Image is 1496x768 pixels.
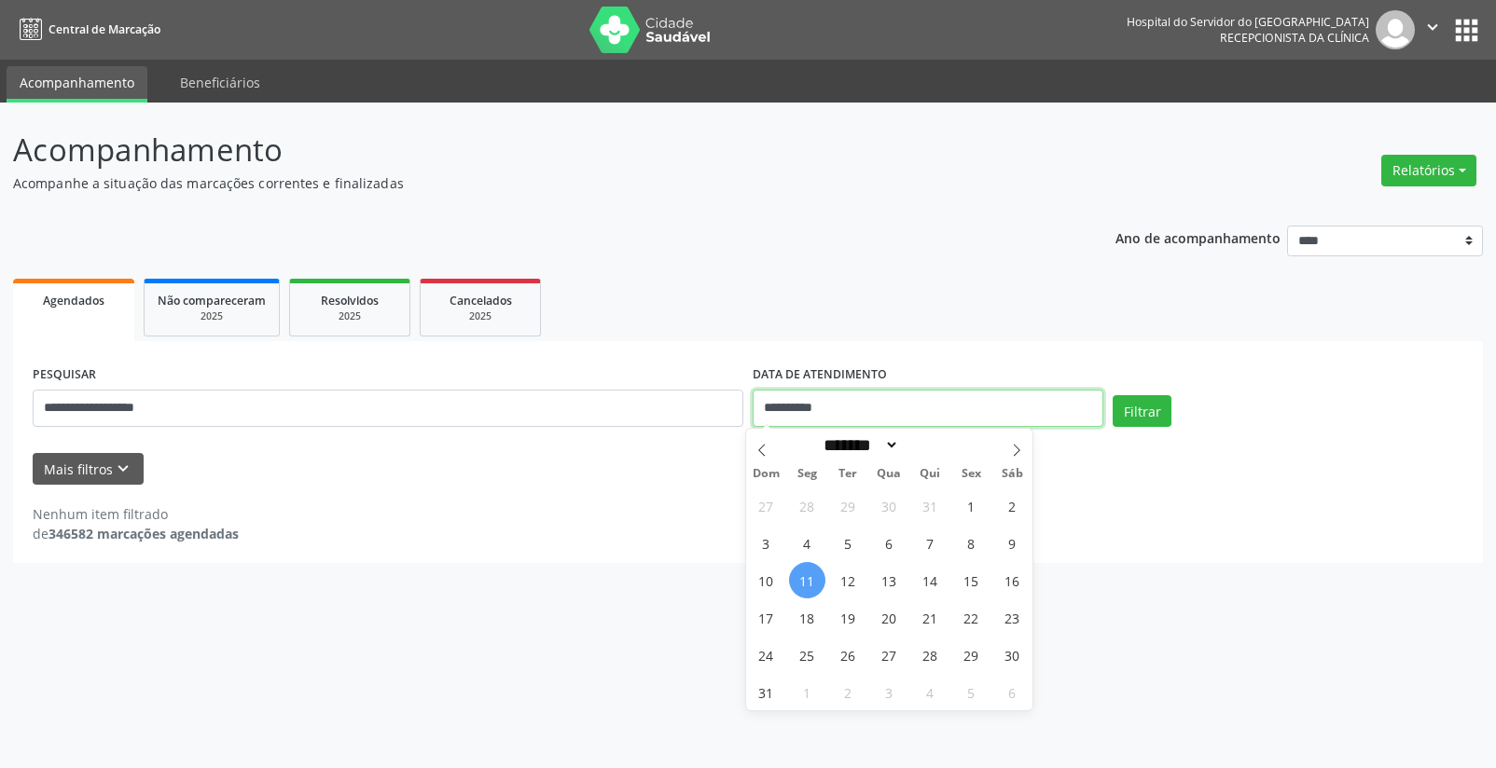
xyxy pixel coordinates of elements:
span: Dom [746,468,787,480]
span: Setembro 1, 2025 [789,674,825,710]
span: Agosto 23, 2025 [994,599,1031,636]
span: Setembro 6, 2025 [994,674,1031,710]
span: Agosto 7, 2025 [912,525,949,561]
img: img [1376,10,1415,49]
span: Setembro 3, 2025 [871,674,907,710]
span: Julho 31, 2025 [912,487,949,524]
span: Agosto 22, 2025 [953,599,990,636]
span: Não compareceram [158,293,266,309]
div: 2025 [158,309,266,323]
a: Central de Marcação [13,14,160,45]
span: Agosto 25, 2025 [789,637,825,673]
div: 2025 [434,309,527,323]
span: Central de Marcação [48,21,160,37]
span: Agosto 31, 2025 [748,674,784,710]
span: Agosto 17, 2025 [748,599,784,636]
span: Ter [827,468,868,480]
span: Agosto 16, 2025 [994,562,1031,598]
span: Sáb [991,468,1032,480]
span: Agosto 21, 2025 [912,599,949,636]
span: Agosto 12, 2025 [830,562,866,598]
span: Cancelados [450,293,512,309]
i:  [1422,17,1443,37]
span: Agosto 8, 2025 [953,525,990,561]
span: Agosto 6, 2025 [871,525,907,561]
i: keyboard_arrow_down [113,459,133,479]
span: Agosto 27, 2025 [871,637,907,673]
button: Filtrar [1113,395,1171,427]
span: Qua [868,468,909,480]
select: Month [818,435,900,455]
span: Agosto 29, 2025 [953,637,990,673]
span: Seg [786,468,827,480]
div: 2025 [303,309,396,323]
span: Agosto 28, 2025 [912,637,949,673]
span: Resolvidos [321,293,379,309]
span: Agosto 4, 2025 [789,525,825,561]
button: apps [1450,14,1483,47]
span: Agosto 24, 2025 [748,637,784,673]
input: Year [899,435,961,455]
span: Agosto 18, 2025 [789,599,825,636]
span: Agendados [43,293,104,309]
span: Agosto 11, 2025 [789,562,825,598]
a: Beneficiários [167,66,273,99]
span: Agosto 10, 2025 [748,562,784,598]
span: Sex [950,468,991,480]
span: Agosto 26, 2025 [830,637,866,673]
span: Agosto 5, 2025 [830,525,866,561]
span: Agosto 1, 2025 [953,487,990,524]
span: Agosto 14, 2025 [912,562,949,598]
button: Mais filtroskeyboard_arrow_down [33,453,144,486]
button:  [1415,10,1450,49]
label: PESQUISAR [33,361,96,390]
span: Agosto 9, 2025 [994,525,1031,561]
span: Agosto 3, 2025 [748,525,784,561]
span: Agosto 30, 2025 [994,637,1031,673]
a: Acompanhamento [7,66,147,103]
p: Ano de acompanhamento [1115,226,1281,249]
span: Setembro 5, 2025 [953,674,990,710]
div: Nenhum item filtrado [33,504,239,524]
span: Agosto 20, 2025 [871,599,907,636]
span: Julho 28, 2025 [789,487,825,524]
span: Julho 27, 2025 [748,487,784,524]
span: Recepcionista da clínica [1220,30,1369,46]
div: Hospital do Servidor do [GEOGRAPHIC_DATA] [1127,14,1369,30]
div: de [33,524,239,543]
p: Acompanhamento [13,127,1042,173]
span: Agosto 15, 2025 [953,562,990,598]
span: Agosto 19, 2025 [830,599,866,636]
span: Julho 30, 2025 [871,487,907,524]
button: Relatórios [1381,155,1476,186]
span: Agosto 2, 2025 [994,487,1031,524]
span: Setembro 4, 2025 [912,674,949,710]
p: Acompanhe a situação das marcações correntes e finalizadas [13,173,1042,193]
span: Qui [909,468,950,480]
span: Julho 29, 2025 [830,487,866,524]
strong: 346582 marcações agendadas [48,525,239,542]
span: Setembro 2, 2025 [830,674,866,710]
label: DATA DE ATENDIMENTO [753,361,887,390]
span: Agosto 13, 2025 [871,562,907,598]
